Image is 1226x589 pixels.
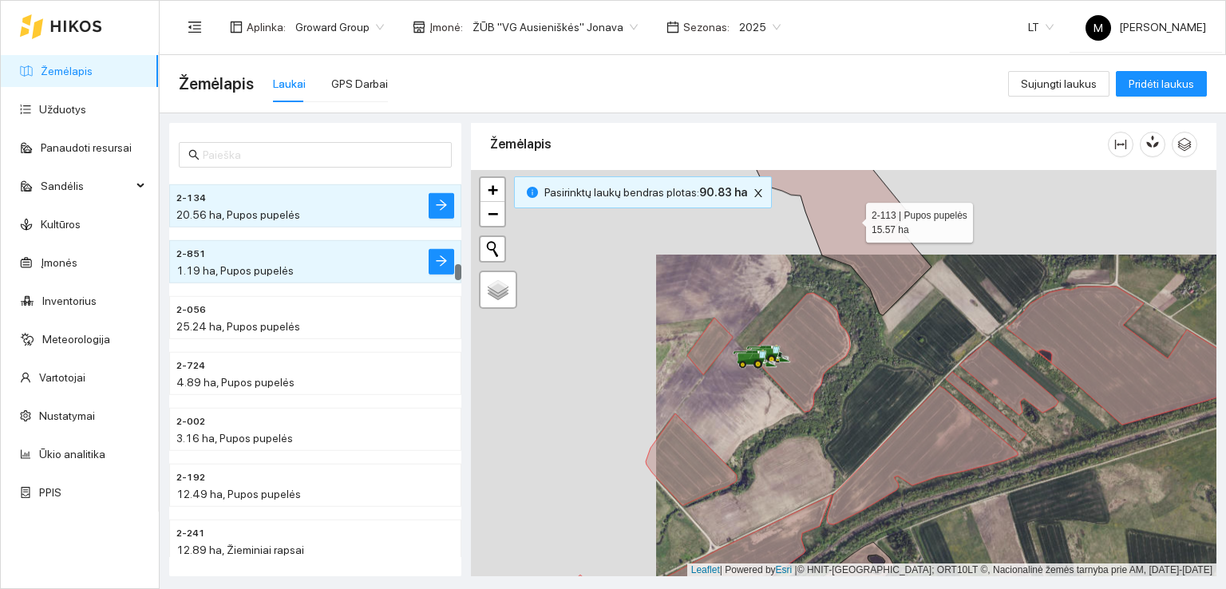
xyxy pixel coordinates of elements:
a: Zoom in [481,178,504,202]
span: 2-056 [176,302,206,318]
span: shop [413,21,425,34]
span: 12.49 ha, Pupos pupelės [176,488,301,500]
button: Initiate a new search [481,237,504,261]
span: | [795,564,797,575]
input: Paieška [203,146,442,164]
span: 3.16 ha, Pupos pupelės [176,432,293,445]
span: menu-fold [188,20,202,34]
button: arrow-right [429,193,454,219]
span: Sujungti laukus [1021,75,1097,93]
div: Žemėlapis [490,121,1108,167]
button: arrow-right [429,249,454,275]
a: Pridėti laukus [1116,77,1207,90]
span: Groward Group [295,15,384,39]
span: M [1094,15,1103,41]
a: Žemėlapis [41,65,93,77]
span: column-width [1109,138,1133,151]
a: Sujungti laukus [1008,77,1109,90]
a: PPIS [39,486,61,499]
span: Aplinka : [247,18,286,36]
span: Žemėlapis [179,71,254,97]
span: Sandėlis [41,170,132,202]
span: − [488,204,498,223]
span: Pasirinktų laukų bendras plotas : [544,184,747,201]
span: 20.56 ha, Pupos pupelės [176,208,300,221]
span: 25.24 ha, Pupos pupelės [176,320,300,333]
button: Sujungti laukus [1008,71,1109,97]
span: Pridėti laukus [1129,75,1194,93]
div: Laukai [273,75,306,93]
span: Sezonas : [683,18,730,36]
a: Užduotys [39,103,86,116]
span: 2-241 [176,526,205,541]
span: search [188,149,200,160]
button: menu-fold [179,11,211,43]
span: arrow-right [435,255,448,270]
span: calendar [666,21,679,34]
span: + [488,180,498,200]
span: 2025 [739,15,781,39]
a: Esri [776,564,793,575]
span: arrow-right [435,199,448,214]
span: close [749,188,767,199]
button: column-width [1108,132,1133,157]
b: 90.83 ha [699,186,747,199]
a: Nustatymai [39,409,95,422]
button: close [749,184,768,203]
span: LT [1028,15,1054,39]
a: Vartotojai [39,371,85,384]
span: 4.89 ha, Pupos pupelės [176,376,295,389]
div: GPS Darbai [331,75,388,93]
span: 2-724 [176,358,205,374]
span: 2-134 [176,191,206,206]
span: [PERSON_NAME] [1086,21,1206,34]
span: 2-192 [176,470,205,485]
span: layout [230,21,243,34]
button: Pridėti laukus [1116,71,1207,97]
a: Meteorologija [42,333,110,346]
a: Layers [481,272,516,307]
span: 2-002 [176,414,205,429]
span: info-circle [527,187,538,198]
span: 2-851 [176,247,206,262]
span: 12.89 ha, Žieminiai rapsai [176,544,304,556]
a: Panaudoti resursai [41,141,132,154]
span: ŽŪB "VG Ausieniškės" Jonava [473,15,638,39]
a: Inventorius [42,294,97,307]
a: Įmonės [41,256,77,269]
div: | Powered by © HNIT-[GEOGRAPHIC_DATA]; ORT10LT ©, Nacionalinė žemės tarnyba prie AM, [DATE]-[DATE] [687,563,1216,577]
span: 1.19 ha, Pupos pupelės [176,264,294,277]
a: Ūkio analitika [39,448,105,461]
a: Kultūros [41,218,81,231]
span: Įmonė : [429,18,463,36]
a: Zoom out [481,202,504,226]
a: Leaflet [691,564,720,575]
